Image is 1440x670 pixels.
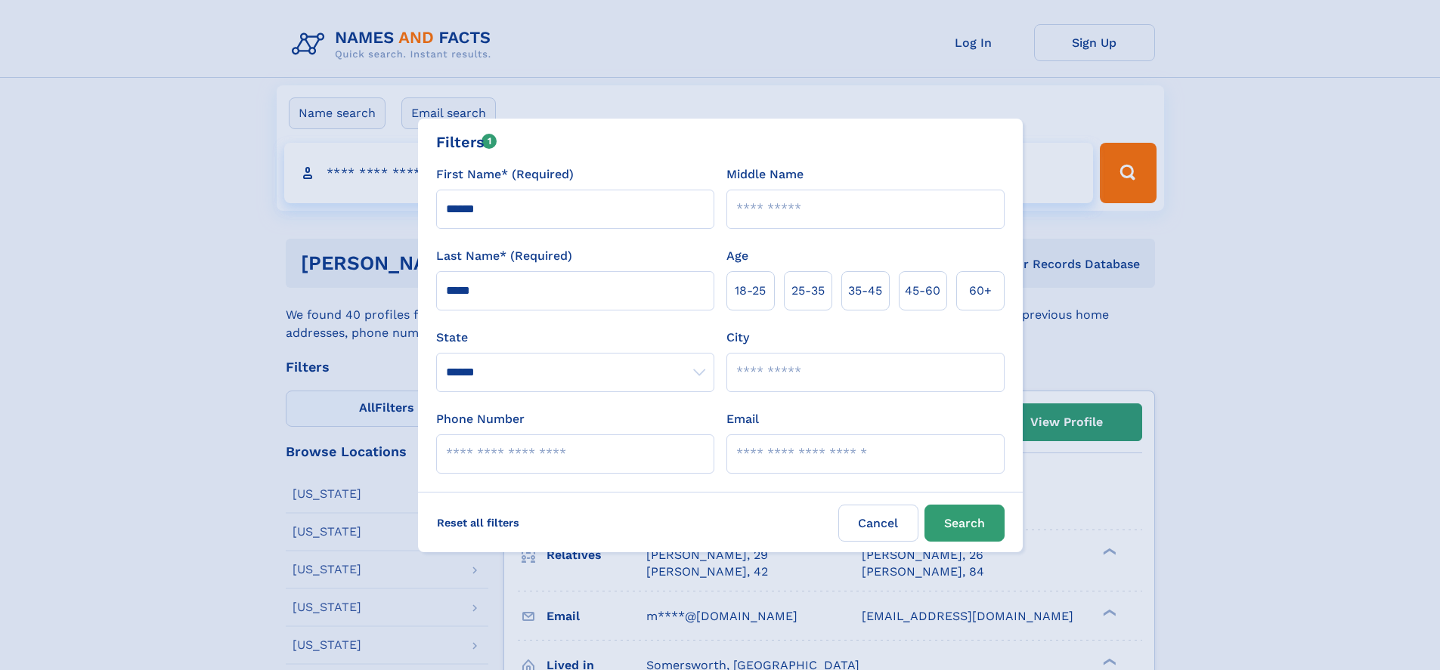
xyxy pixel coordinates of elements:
[838,505,918,542] label: Cancel
[791,282,825,300] span: 25‑35
[969,282,992,300] span: 60+
[436,329,714,347] label: State
[905,282,940,300] span: 45‑60
[735,282,766,300] span: 18‑25
[436,410,525,428] label: Phone Number
[726,247,748,265] label: Age
[726,410,759,428] label: Email
[726,329,749,347] label: City
[436,165,574,184] label: First Name* (Required)
[436,247,572,265] label: Last Name* (Required)
[848,282,882,300] span: 35‑45
[726,165,804,184] label: Middle Name
[436,131,497,153] div: Filters
[427,505,529,541] label: Reset all filters
[924,505,1005,542] button: Search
